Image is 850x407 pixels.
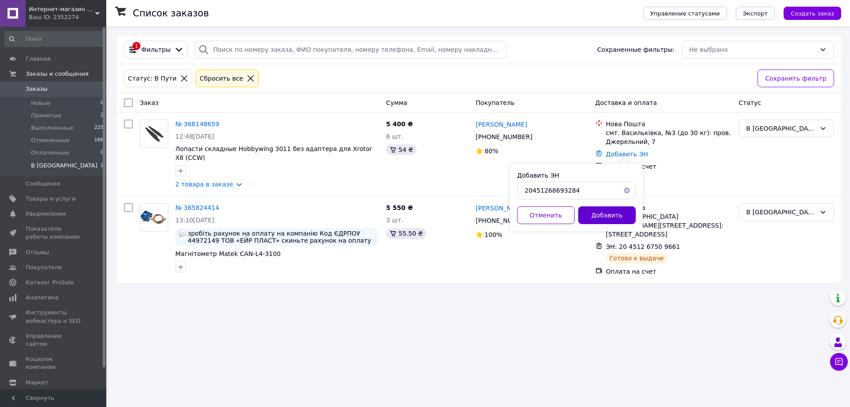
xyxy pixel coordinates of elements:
[94,124,104,132] span: 229
[31,112,62,120] span: Принятые
[26,195,76,203] span: Товары и услуги
[26,355,82,371] span: Кошелек компании
[140,203,168,232] a: Фото товару
[643,7,727,20] button: Управление статусами
[476,133,533,140] span: [PHONE_NUMBER]
[736,7,775,20] button: Экспорт
[31,149,69,157] span: Оплаченные
[31,124,73,132] span: Выполненные
[140,120,168,148] a: Фото товару
[100,149,104,157] span: 0
[26,332,82,348] span: Управление сайтом
[606,212,732,239] div: с. [GEOGRAPHIC_DATA] ([PERSON_NAME][STREET_ADDRESS]: [STREET_ADDRESS]
[578,206,636,224] button: Добавить
[175,217,214,224] span: 13:10[DATE]
[830,353,848,371] button: Чат с покупателем
[31,99,50,107] span: Новые
[618,182,636,199] button: Очистить
[476,204,527,213] a: [PERSON_NAME]
[140,125,168,143] img: Фото товару
[94,136,104,144] span: 166
[386,217,403,224] span: 3 шт.
[476,120,527,129] a: [PERSON_NAME]
[26,180,60,188] span: Сообщения
[386,99,407,106] span: Сумма
[739,99,761,106] span: Статус
[597,45,675,54] span: Сохраненные фильтры:
[606,151,648,158] a: Добавить ЭН
[29,13,106,21] div: Ваш ID: 2352274
[26,264,62,271] span: Покупатели
[606,128,732,146] div: смт. Васильківка, №3 (до 30 кг): пров. Джерельний, 7
[595,99,657,106] span: Доставка и оплата
[133,8,209,19] h1: Список заказов
[606,243,680,250] span: ЭН: 20 4512 6750 9661
[606,203,732,212] div: Нова Пошта
[26,279,73,287] span: Каталог ProSale
[100,112,104,120] span: 2
[175,120,219,128] a: № 366148659
[26,55,50,63] span: Главная
[175,133,214,140] span: 12:48[DATE]
[179,230,186,237] img: :speech_balloon:
[606,120,732,128] div: Нова Пошта
[100,162,104,170] span: 2
[689,45,816,54] div: Не выбрано
[650,10,720,17] span: Управление статусами
[26,309,82,325] span: Инструменты вебмастера и SEO
[26,379,48,387] span: Маркет
[26,294,58,302] span: Аналитика
[26,225,82,241] span: Показатели работы компании
[743,10,768,17] span: Экспорт
[29,5,95,13] span: Интернет-магазин 24sale
[31,136,70,144] span: Отмененные
[476,99,515,106] span: Покупатель
[26,85,47,93] span: Заказы
[791,10,834,17] span: Создать заказ
[606,162,732,171] div: Оплата на счет
[4,31,104,47] input: Поиск
[485,231,502,238] span: 100%
[517,172,559,179] label: Добавить ЭН
[386,133,403,140] span: 6 шт.
[757,70,834,87] button: Сохранить фильтр
[784,7,841,20] button: Создать заказ
[606,253,667,264] div: Готово к выдаче
[31,162,97,170] span: В [GEOGRAPHIC_DATA]
[386,120,413,128] span: 5 400 ₴
[140,99,158,106] span: Заказ
[386,228,426,239] div: 55.50 ₴
[485,147,498,155] span: 80%
[140,210,168,225] img: Фото товару
[175,250,281,257] a: Магнітометр Matek CAN-L4-3100
[606,267,732,276] div: Оплата на счет
[386,204,413,211] span: 5 550 ₴
[476,217,533,224] span: [PHONE_NUMBER]
[746,207,816,217] div: В Пути
[175,145,372,161] a: Лопасти складные Hobbywing 3011 без адаптера для Xrotor X8 (CCW)
[188,230,375,244] span: зробіть рахунок на оплату на компанію Код ЄДРПОУ 44972149 ТОВ «ЕЙР ПЛАСТ» скиньте рахунок на опла...
[386,144,417,155] div: 54 ₴
[26,248,49,256] span: Отзывы
[195,41,506,58] input: Поиск по номеру заказа, ФИО покупателя, номеру телефона, Email, номеру накладной
[517,206,575,224] button: Отменить
[765,74,827,83] span: Сохранить фильтр
[141,45,170,54] span: Фильтры
[26,70,89,78] span: Заказы и сообщения
[126,74,178,83] div: Статус: В Пути
[100,99,104,107] span: 0
[175,204,219,211] a: № 365824414
[198,74,245,83] div: Сбросить все
[175,181,233,188] a: 2 товара в заказе
[26,210,66,218] span: Уведомления
[775,9,841,16] a: Создать заказ
[746,124,816,133] div: В Пути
